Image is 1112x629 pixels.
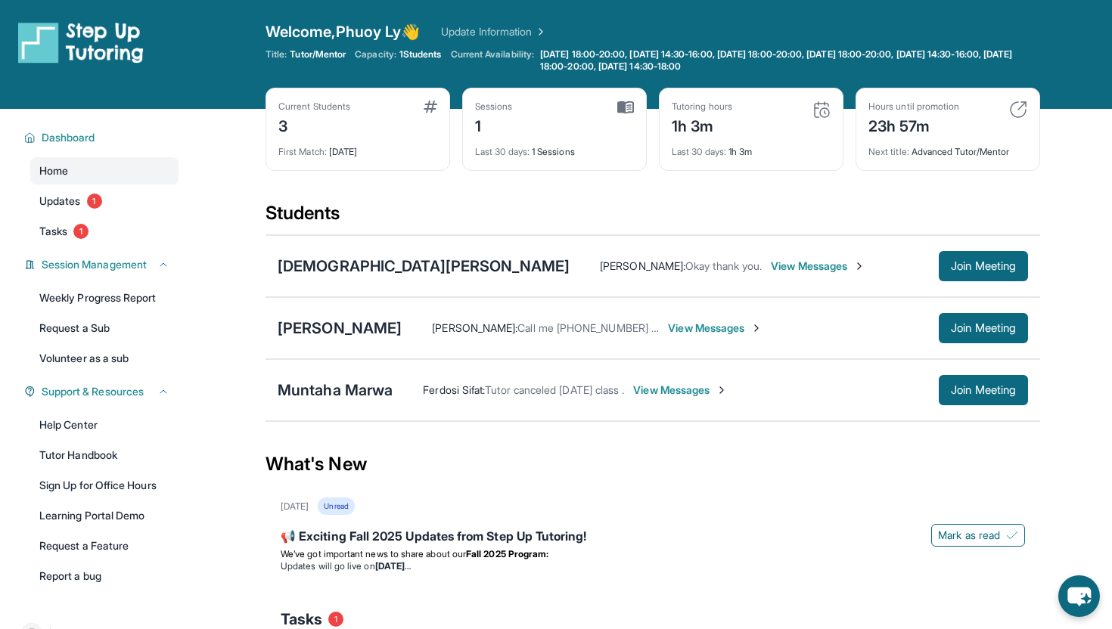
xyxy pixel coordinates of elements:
div: [DATE] [278,137,437,158]
div: [PERSON_NAME] [278,318,402,339]
strong: [DATE] [375,560,411,572]
a: Request a Feature [30,532,179,559]
a: Volunteer as a sub [30,345,179,372]
button: Support & Resources [36,384,169,399]
div: Hours until promotion [868,101,959,113]
div: [DATE] [281,500,309,513]
div: 23h 57m [868,113,959,137]
span: Last 30 days : [672,146,726,157]
a: Home [30,157,179,184]
strong: Fall 2025 Program: [466,548,548,559]
div: 3 [278,113,350,137]
div: 📢 Exciting Fall 2025 Updates from Step Up Tutoring! [281,527,1025,548]
img: Chevron Right [532,24,547,39]
span: Dashboard [42,130,95,145]
div: Tutoring hours [672,101,732,113]
span: Tutor canceled [DATE] class . [485,383,624,396]
span: [PERSON_NAME] : [600,259,685,272]
button: Join Meeting [939,251,1028,281]
span: Tutor/Mentor [290,48,346,60]
span: Title: [266,48,287,60]
img: logo [18,21,144,64]
button: Dashboard [36,130,169,145]
div: Students [266,201,1040,234]
span: First Match : [278,146,327,157]
button: Join Meeting [939,375,1028,405]
a: Tutor Handbook [30,442,179,469]
span: Next title : [868,146,909,157]
span: Capacity: [355,48,396,60]
a: Report a bug [30,562,179,590]
div: 1 Sessions [475,137,634,158]
span: View Messages [668,321,763,336]
img: Chevron-Right [853,260,865,272]
button: chat-button [1058,575,1100,617]
img: card [1009,101,1027,119]
a: Update Information [441,24,547,39]
img: card [617,101,634,114]
span: Current Availability: [451,48,534,73]
a: Updates1 [30,187,179,215]
span: Join Meeting [951,386,1016,395]
span: View Messages [771,259,865,274]
span: 1 [328,612,343,627]
img: card [812,101,831,119]
span: Last 30 days : [475,146,530,157]
div: 1h 3m [672,113,732,137]
img: Chevron-Right [750,322,763,334]
a: Learning Portal Demo [30,502,179,529]
span: [DATE] 18:00-20:00, [DATE] 14:30-16:00, [DATE] 18:00-20:00, [DATE] 18:00-20:00, [DATE] 14:30-16:0... [540,48,1037,73]
a: Sign Up for Office Hours [30,472,179,499]
span: [PERSON_NAME] : [432,321,517,334]
div: Muntaha Marwa [278,380,393,401]
button: Join Meeting [939,313,1028,343]
div: Advanced Tutor/Mentor [868,137,1027,158]
button: Session Management [36,257,169,272]
span: Updates [39,194,81,209]
span: Join Meeting [951,324,1016,333]
div: Sessions [475,101,513,113]
span: Home [39,163,68,178]
a: Request a Sub [30,314,179,342]
span: View Messages [633,383,728,398]
span: 1 [87,194,102,209]
li: Updates will go live on [281,560,1025,572]
span: 1 [73,224,89,239]
span: We’ve got important news to share about our [281,548,466,559]
div: 1 [475,113,513,137]
span: Tasks [39,224,67,239]
span: Ferdosi Sifat : [423,383,485,396]
div: Unread [318,497,354,515]
img: Chevron-Right [716,384,728,396]
span: 1 Students [399,48,442,60]
span: Join Meeting [951,262,1016,271]
span: Call me [PHONE_NUMBER] When you get a. Second [517,321,769,334]
img: card [424,101,437,113]
a: Weekly Progress Report [30,284,179,311]
a: [DATE] 18:00-20:00, [DATE] 14:30-16:00, [DATE] 18:00-20:00, [DATE] 18:00-20:00, [DATE] 14:30-16:0... [537,48,1040,73]
a: Help Center [30,411,179,438]
div: What's New [266,431,1040,497]
div: Current Students [278,101,350,113]
a: Tasks1 [30,218,179,245]
div: [DEMOGRAPHIC_DATA][PERSON_NAME] [278,256,570,277]
span: Welcome, Phuoy Ly 👋 [266,21,420,42]
span: Mark as read [938,528,1000,543]
span: Okay thank you. [685,259,762,272]
span: Session Management [42,257,147,272]
button: Mark as read [931,524,1025,547]
div: 1h 3m [672,137,831,158]
img: Mark as read [1006,529,1018,541]
span: Support & Resources [42,384,144,399]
